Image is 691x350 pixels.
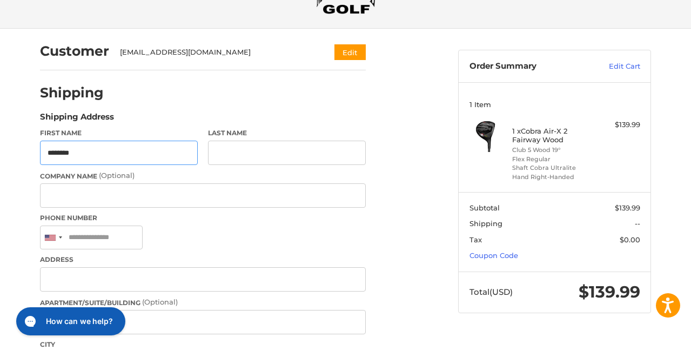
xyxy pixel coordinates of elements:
li: Shaft Cobra Ultralite [512,163,595,173]
iframe: Google Customer Reviews [602,321,691,350]
label: Apartment/Suite/Building [40,297,366,308]
div: $139.99 [598,120,640,130]
div: [EMAIL_ADDRESS][DOMAIN_NAME] [120,47,314,58]
h3: 1 Item [469,100,640,109]
span: Shipping [469,219,502,228]
span: $0.00 [620,235,640,244]
span: -- [635,219,640,228]
span: Subtotal [469,203,500,212]
button: Edit [334,44,366,60]
span: $139.99 [615,203,640,212]
span: Tax [469,235,482,244]
span: $139.99 [579,282,640,302]
label: Phone Number [40,213,366,223]
li: Club 5 Wood 19° [512,146,595,155]
a: Edit Cart [586,61,640,72]
label: City [40,340,366,349]
label: First Name [40,128,198,138]
h2: Customer [40,43,109,60]
h3: Order Summary [469,61,586,72]
span: Total (USD) [469,287,513,297]
iframe: Gorgias live chat messenger [11,303,129,339]
small: (Optional) [99,171,135,180]
li: Hand Right-Handed [512,173,595,182]
h2: Shipping [40,84,104,101]
label: Address [40,255,366,265]
li: Flex Regular [512,155,595,164]
h4: 1 x Cobra Air-X 2 Fairway Wood [512,127,595,144]
label: Company Name [40,170,366,181]
legend: Shipping Address [40,111,114,128]
label: Last Name [208,128,366,138]
small: (Optional) [142,298,178,306]
a: Coupon Code [469,251,518,260]
div: United States: +1 [41,226,65,249]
